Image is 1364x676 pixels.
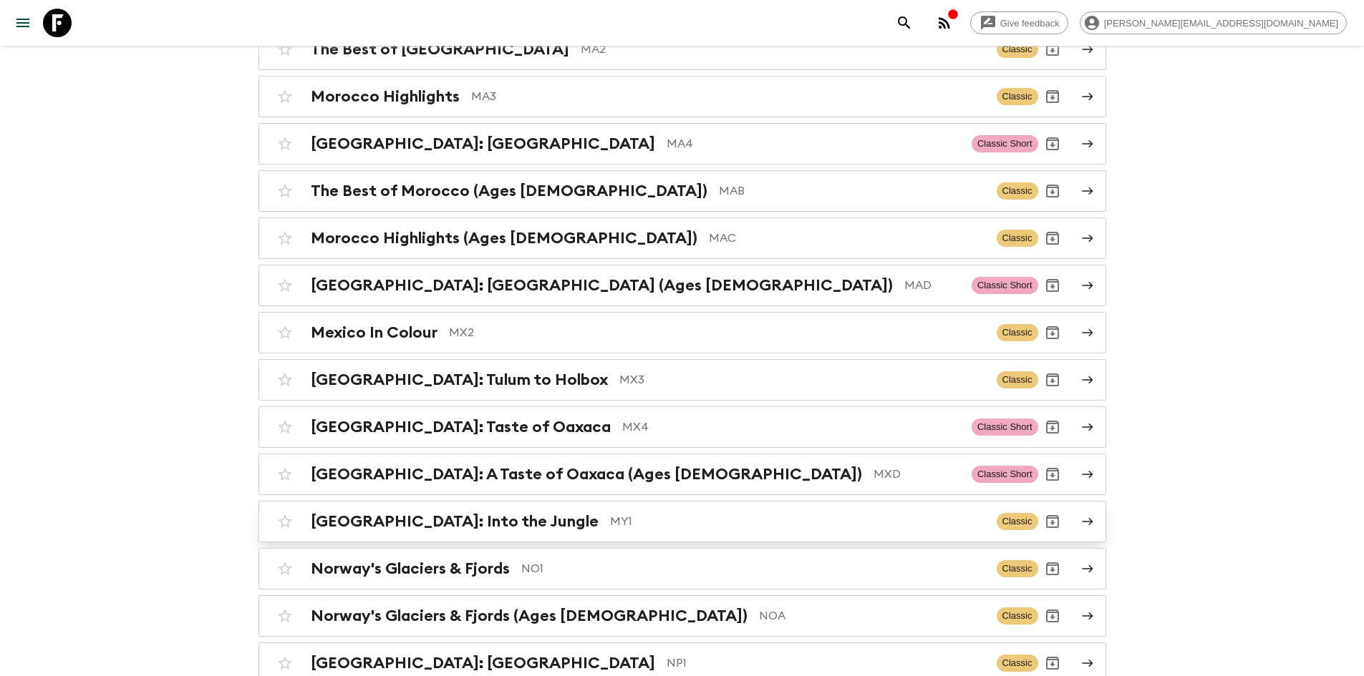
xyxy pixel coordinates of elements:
[521,560,985,577] p: NO1
[258,76,1106,117] a: Morocco HighlightsMA3ClassicArchive
[1038,271,1067,300] button: Archive
[970,11,1068,34] a: Give feedback
[1038,554,1067,583] button: Archive
[258,406,1106,448] a: [GEOGRAPHIC_DATA]: Taste of OaxacaMX4Classic ShortArchive
[610,513,985,530] p: MY1
[997,513,1038,530] span: Classic
[997,41,1038,58] span: Classic
[1038,366,1067,394] button: Archive
[311,512,599,531] h2: [GEOGRAPHIC_DATA]: Into the Jungle
[997,230,1038,247] span: Classic
[622,418,960,436] p: MX4
[997,607,1038,624] span: Classic
[1038,460,1067,489] button: Archive
[997,655,1038,672] span: Classic
[667,135,960,152] p: MA4
[258,265,1106,306] a: [GEOGRAPHIC_DATA]: [GEOGRAPHIC_DATA] (Ages [DEMOGRAPHIC_DATA])MADClassic ShortArchive
[997,560,1038,577] span: Classic
[972,135,1038,152] span: Classic Short
[311,418,611,436] h2: [GEOGRAPHIC_DATA]: Taste of Oaxaca
[258,548,1106,589] a: Norway's Glaciers & FjordsNO1ClassicArchive
[874,466,960,483] p: MXD
[258,501,1106,542] a: [GEOGRAPHIC_DATA]: Into the JungleMY1ClassicArchive
[667,655,985,672] p: NP1
[311,87,460,106] h2: Morocco Highlights
[311,229,697,248] h2: Morocco Highlights (Ages [DEMOGRAPHIC_DATA])
[904,277,960,294] p: MAD
[311,559,510,578] h2: Norway's Glaciers & Fjords
[1038,413,1067,441] button: Archive
[449,324,985,341] p: MX2
[997,371,1038,388] span: Classic
[1080,11,1347,34] div: [PERSON_NAME][EMAIL_ADDRESS][DOMAIN_NAME]
[258,595,1106,637] a: Norway's Glaciers & Fjords (Ages [DEMOGRAPHIC_DATA])NOAClassicArchive
[1096,18,1346,29] span: [PERSON_NAME][EMAIL_ADDRESS][DOMAIN_NAME]
[311,134,655,153] h2: [GEOGRAPHIC_DATA]: [GEOGRAPHIC_DATA]
[1038,602,1067,630] button: Archive
[311,276,893,295] h2: [GEOGRAPHIC_DATA]: [GEOGRAPHIC_DATA] (Ages [DEMOGRAPHIC_DATA])
[1038,129,1067,158] button: Archive
[972,466,1038,483] span: Classic Short
[1038,177,1067,205] button: Archive
[997,182,1038,200] span: Classic
[311,654,655,672] h2: [GEOGRAPHIC_DATA]: [GEOGRAPHIC_DATA]
[1038,224,1067,253] button: Archive
[972,277,1038,294] span: Classic Short
[311,465,862,484] h2: [GEOGRAPHIC_DATA]: A Taste of Oaxaca (Ages [DEMOGRAPHIC_DATA])
[972,418,1038,436] span: Classic Short
[258,454,1106,495] a: [GEOGRAPHIC_DATA]: A Taste of Oaxaca (Ages [DEMOGRAPHIC_DATA])MXDClassic ShortArchive
[471,88,985,105] p: MA3
[311,182,707,200] h2: The Best of Morocco (Ages [DEMOGRAPHIC_DATA])
[619,371,985,388] p: MX3
[258,217,1106,259] a: Morocco Highlights (Ages [DEMOGRAPHIC_DATA])MACClassicArchive
[1038,82,1067,111] button: Archive
[719,182,985,200] p: MAB
[9,9,37,37] button: menu
[311,607,748,625] h2: Norway's Glaciers & Fjords (Ages [DEMOGRAPHIC_DATA])
[997,324,1038,341] span: Classic
[258,29,1106,70] a: The Best of [GEOGRAPHIC_DATA]MA2ClassicArchive
[311,40,569,59] h2: The Best of [GEOGRAPHIC_DATA]
[1038,507,1067,536] button: Archive
[997,88,1038,105] span: Classic
[258,123,1106,165] a: [GEOGRAPHIC_DATA]: [GEOGRAPHIC_DATA]MA4Classic ShortArchive
[1038,35,1067,64] button: Archive
[709,230,985,247] p: MAC
[258,359,1106,401] a: [GEOGRAPHIC_DATA]: Tulum to HolboxMX3ClassicArchive
[890,9,919,37] button: search adventures
[992,18,1068,29] span: Give feedback
[759,607,985,624] p: NOA
[311,371,608,389] h2: [GEOGRAPHIC_DATA]: Tulum to Holbox
[581,41,985,58] p: MA2
[1038,318,1067,347] button: Archive
[258,170,1106,212] a: The Best of Morocco (Ages [DEMOGRAPHIC_DATA])MABClassicArchive
[258,312,1106,353] a: Mexico In ColourMX2ClassicArchive
[311,323,437,342] h2: Mexico In Colour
